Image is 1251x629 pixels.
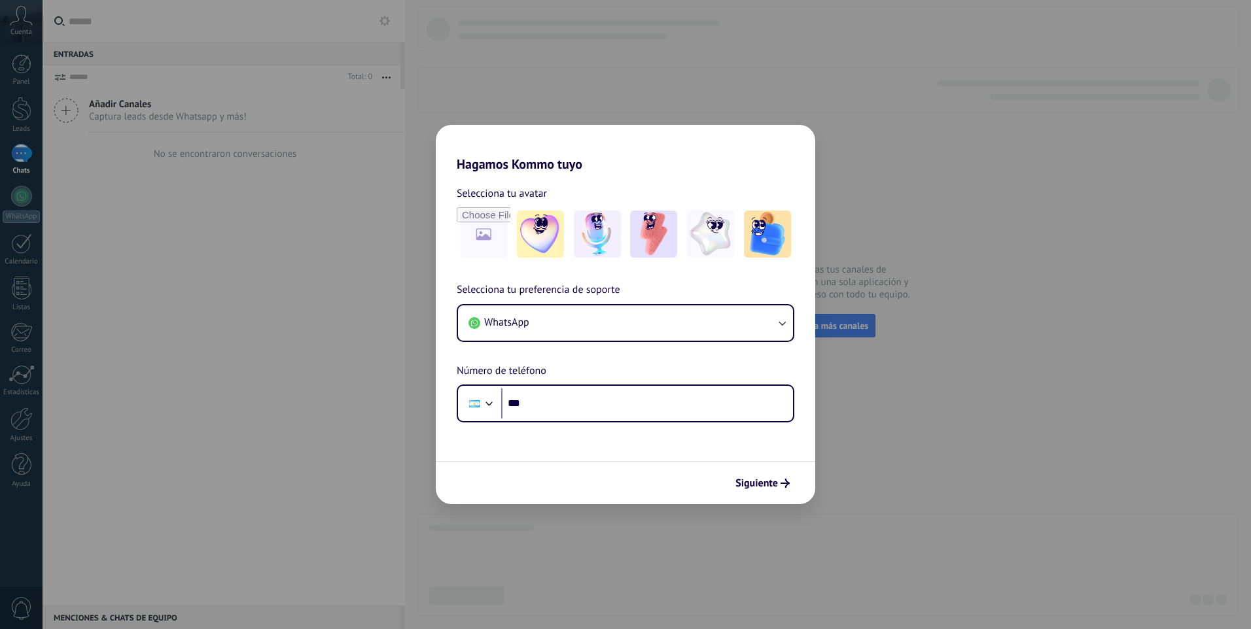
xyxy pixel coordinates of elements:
img: -1.jpeg [517,211,564,258]
span: Selecciona tu avatar [457,185,547,202]
h2: Hagamos Kommo tuyo [436,125,815,172]
span: WhatsApp [484,316,529,329]
span: Número de teléfono [457,363,546,380]
img: -3.jpeg [630,211,677,258]
button: WhatsApp [458,305,793,341]
img: -5.jpeg [744,211,791,258]
button: Siguiente [730,472,796,494]
span: Selecciona tu preferencia de soporte [457,282,620,299]
span: Siguiente [735,479,778,488]
img: -4.jpeg [687,211,734,258]
img: -2.jpeg [574,211,621,258]
div: Argentina: + 54 [462,390,487,417]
